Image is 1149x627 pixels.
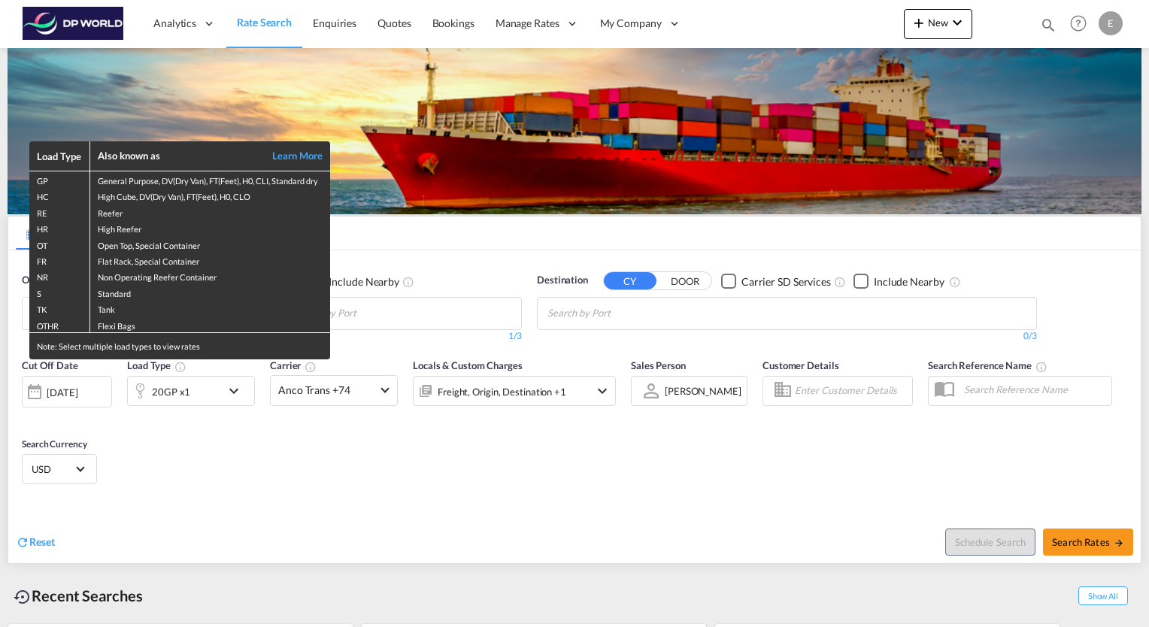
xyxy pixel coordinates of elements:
td: GP [29,171,89,188]
td: High Cube, DV(Dry Van), FT(Feet), H0, CLO [89,187,330,203]
td: HR [29,220,89,235]
td: Tank [89,300,330,316]
td: Flat Rack, Special Container [89,252,330,268]
td: Flexi Bags [89,317,330,333]
td: OTHR [29,317,89,333]
td: TK [29,300,89,316]
a: Learn More [255,149,323,162]
td: Open Top, Special Container [89,236,330,252]
td: Standard [89,284,330,300]
td: High Reefer [89,220,330,235]
th: Load Type [29,141,89,171]
td: HC [29,187,89,203]
td: General Purpose, DV(Dry Van), FT(Feet), H0, CLI, Standard dry [89,171,330,188]
td: S [29,284,89,300]
div: Note: Select multiple load types to view rates [29,333,330,359]
td: NR [29,268,89,283]
div: Also known as [98,149,256,162]
td: Non Operating Reefer Container [89,268,330,283]
td: OT [29,236,89,252]
td: Reefer [89,204,330,220]
td: FR [29,252,89,268]
td: RE [29,204,89,220]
